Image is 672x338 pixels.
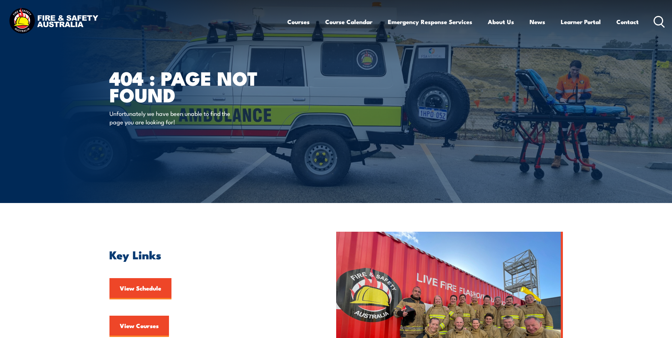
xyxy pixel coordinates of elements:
[109,316,169,337] a: View Courses
[287,12,310,31] a: Courses
[325,12,372,31] a: Course Calendar
[388,12,472,31] a: Emergency Response Services
[109,249,304,259] h2: Key Links
[109,278,171,299] a: View Schedule
[109,109,239,126] p: Unfortunately we have been unable to find the page you are looking for!
[561,12,601,31] a: Learner Portal
[109,69,284,102] h1: 404 : Page Not Found
[488,12,514,31] a: About Us
[616,12,639,31] a: Contact
[530,12,545,31] a: News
